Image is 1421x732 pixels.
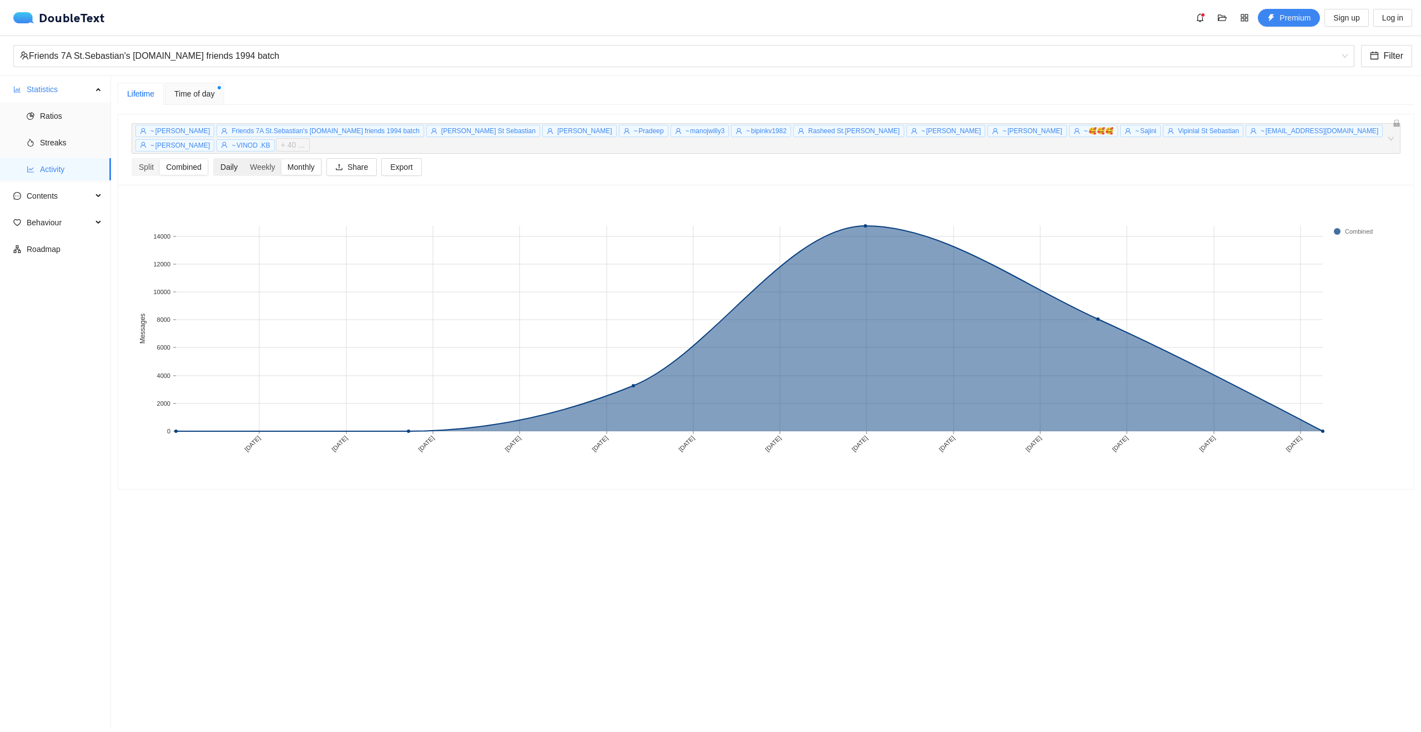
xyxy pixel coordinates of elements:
text: [DATE] [1024,435,1042,453]
span: + 40 ... [281,139,305,151]
span: user [1074,128,1080,134]
span: Sign up [1333,12,1359,24]
span: bell [1192,13,1208,22]
button: folder-open [1213,9,1231,27]
text: [DATE] [243,435,261,453]
span: team [20,51,29,60]
button: Export [381,158,421,176]
button: Sign up [1324,9,1368,27]
span: Vipinlal St Sebastian [1178,127,1239,135]
text: 12000 [153,261,170,267]
span: Friends 7A St.Sebastian's [DOMAIN_NAME] friends 1994 batch [231,127,419,135]
span: Log in [1382,12,1403,24]
text: [DATE] [850,435,869,453]
span: user [140,128,147,134]
span: ~ [PERSON_NAME] [150,142,210,149]
div: DoubleText [13,12,105,23]
text: [DATE] [1284,435,1303,453]
span: Export [390,161,412,173]
span: thunderbolt [1267,14,1275,23]
span: user [623,128,630,134]
a: logoDoubleText [13,12,105,23]
span: user [911,128,918,134]
button: bell [1191,9,1209,27]
div: Friends 7A St.Sebastian's [DOMAIN_NAME] friends 1994 batch [20,46,1338,67]
span: Statistics [27,78,92,100]
text: 4000 [157,372,170,379]
span: user [1167,128,1174,134]
span: user [1250,128,1257,134]
span: Ratios [40,105,102,127]
text: [DATE] [1198,435,1216,453]
button: Log in [1373,9,1412,27]
text: 14000 [153,233,170,240]
span: ~ [PERSON_NAME] [150,127,210,135]
span: user [675,128,682,134]
span: Premium [1279,12,1311,24]
img: logo [13,12,39,23]
span: folder-open [1214,13,1231,22]
span: apartment [13,245,21,253]
text: 8000 [157,316,170,323]
span: Streaks [40,132,102,154]
span: user [547,128,553,134]
button: thunderboltPremium [1258,9,1320,27]
text: [DATE] [503,435,522,453]
span: Share [347,161,368,173]
span: ~ manojwilly3 [686,127,725,135]
span: Behaviour [27,211,92,234]
span: heart [13,219,21,226]
div: Weekly [244,159,281,175]
text: [DATE] [417,435,435,453]
div: Combined [160,159,208,175]
span: + 40 ... [276,138,310,152]
span: calendar [1370,51,1379,62]
span: pie-chart [27,112,34,120]
text: 10000 [153,289,170,295]
span: upload [335,163,343,172]
span: message [13,192,21,200]
span: [PERSON_NAME] St Sebastian [441,127,536,135]
span: user [221,142,228,148]
span: ~ Pradeep [634,127,664,135]
text: [DATE] [330,435,349,453]
span: user [431,128,437,134]
span: Filter [1383,49,1403,63]
span: lock [1393,119,1400,127]
button: uploadShare [326,158,377,176]
span: ~ [PERSON_NAME] [1002,127,1062,135]
span: user [221,128,228,134]
span: Roadmap [27,238,102,260]
div: Monthly [281,159,321,175]
span: ~ 🥰🥰🥰 [1084,127,1114,135]
span: ~ VINOD .KB [231,142,270,149]
text: [DATE] [591,435,609,453]
text: 0 [167,428,170,435]
span: appstore [1236,13,1253,22]
span: user [1125,128,1131,134]
text: 6000 [157,344,170,351]
span: bar-chart [13,85,21,93]
text: Messages [139,314,147,344]
text: [DATE] [764,435,782,453]
span: Time of day [174,88,215,100]
button: appstore [1236,9,1253,27]
span: ~ bipinkv1982 [746,127,787,135]
span: user [140,142,147,148]
span: fire [27,139,34,147]
span: ~ [PERSON_NAME] [921,127,981,135]
span: Activity [40,158,102,180]
span: user [735,128,742,134]
text: [DATE] [938,435,956,453]
span: ~ Sajini [1135,127,1156,135]
text: 2000 [157,400,170,407]
span: Contents [27,185,92,207]
text: [DATE] [1111,435,1129,453]
div: Daily [214,159,244,175]
span: line-chart [27,165,34,173]
span: [PERSON_NAME] [557,127,612,135]
text: [DATE] [677,435,696,453]
span: user [992,128,999,134]
span: Rasheed St.[PERSON_NAME] [808,127,900,135]
div: Split [133,159,160,175]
